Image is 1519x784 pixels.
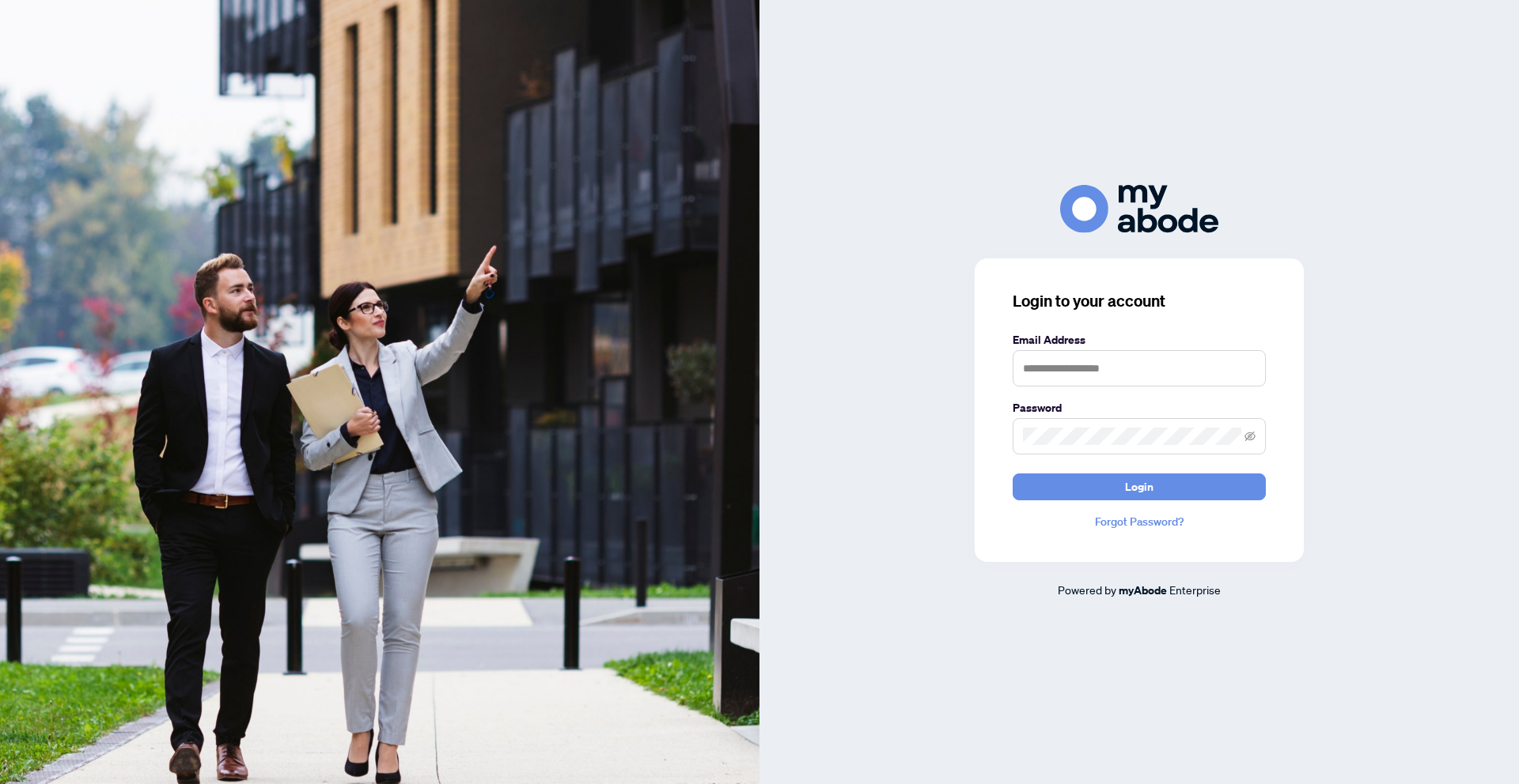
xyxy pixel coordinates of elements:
button: Login [1013,473,1266,500]
a: Forgot Password? [1013,513,1266,530]
a: myAbode [1119,582,1167,599]
h3: Login to your account [1013,290,1266,312]
img: ma-logo [1060,185,1218,233]
span: Powered by [1058,582,1116,597]
label: Password [1013,399,1266,416]
label: Email Address [1013,331,1266,349]
span: Enterprise [1169,582,1221,597]
span: Login [1125,474,1153,499]
span: eye-invisible [1244,431,1256,442]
